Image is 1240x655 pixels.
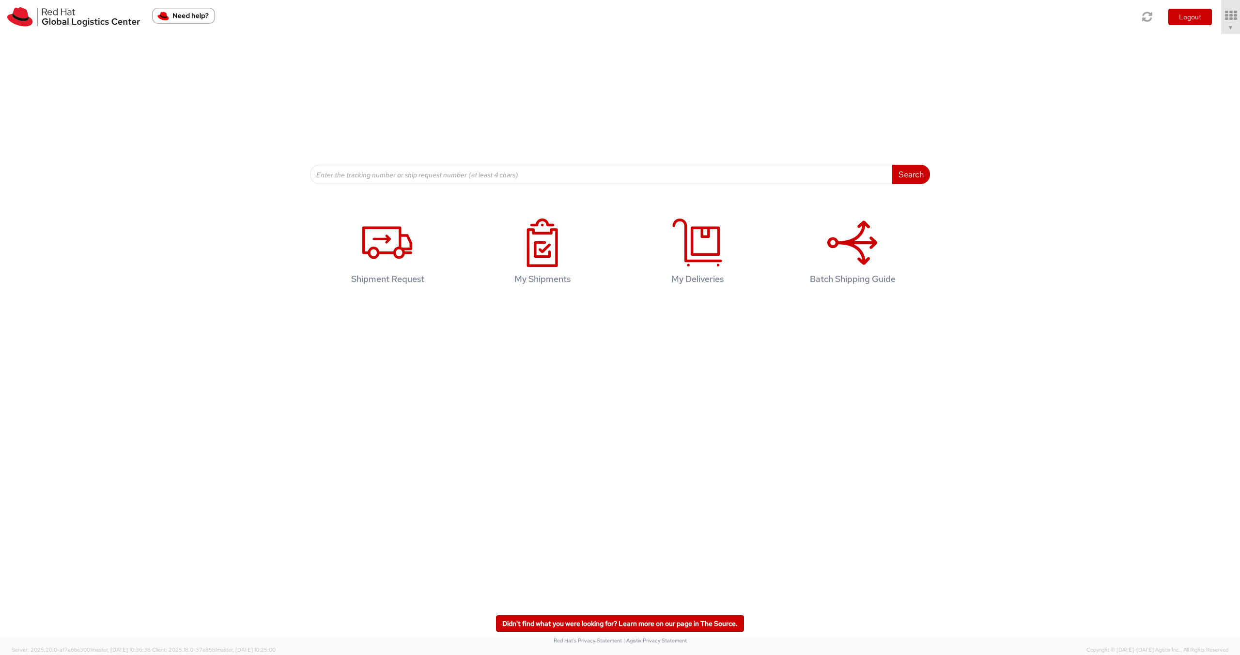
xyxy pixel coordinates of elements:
span: Copyright © [DATE]-[DATE] Agistix Inc., All Rights Reserved [1086,646,1228,654]
button: Search [892,165,930,184]
h4: Shipment Request [325,274,450,284]
span: master, [DATE] 10:25:00 [217,646,276,653]
a: | Agistix Privacy Statement [623,637,687,644]
img: rh-logistics-00dfa346123c4ec078e1.svg [7,7,140,27]
h4: My Shipments [480,274,605,284]
a: Red Hat's Privacy Statement [554,637,622,644]
input: Enter the tracking number or ship request number (at least 4 chars) [310,165,893,184]
span: ▼ [1228,24,1234,31]
a: Batch Shipping Guide [780,208,925,299]
a: My Deliveries [625,208,770,299]
span: Client: 2025.18.0-37e85b1 [152,646,276,653]
a: Didn't find what you were looking for? Learn more on our page in The Source. [496,615,744,632]
a: Shipment Request [315,208,460,299]
span: master, [DATE] 10:36:36 [92,646,151,653]
button: Logout [1168,9,1212,25]
span: Server: 2025.20.0-af7a6be3001 [12,646,151,653]
a: My Shipments [470,208,615,299]
h4: My Deliveries [635,274,760,284]
button: Need help? [152,8,215,24]
h4: Batch Shipping Guide [790,274,915,284]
